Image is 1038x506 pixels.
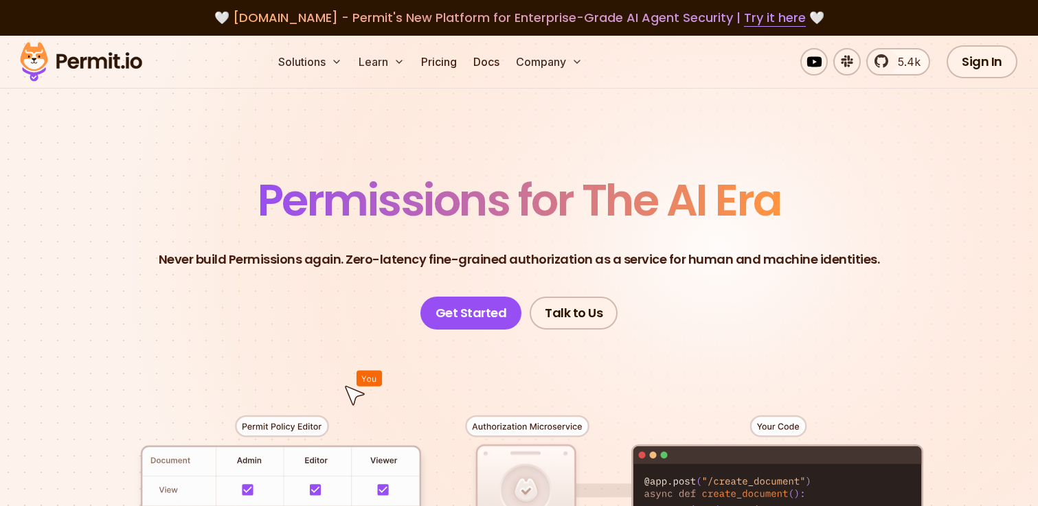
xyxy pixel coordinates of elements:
[14,38,148,85] img: Permit logo
[468,48,505,76] a: Docs
[159,250,880,269] p: Never build Permissions again. Zero-latency fine-grained authorization as a service for human and...
[744,9,806,27] a: Try it here
[273,48,348,76] button: Solutions
[530,297,618,330] a: Talk to Us
[33,8,1005,27] div: 🤍 🤍
[353,48,410,76] button: Learn
[510,48,588,76] button: Company
[233,9,806,26] span: [DOMAIN_NAME] - Permit's New Platform for Enterprise-Grade AI Agent Security |
[416,48,462,76] a: Pricing
[420,297,522,330] a: Get Started
[866,48,930,76] a: 5.4k
[947,45,1017,78] a: Sign In
[890,54,921,70] span: 5.4k
[258,170,781,231] span: Permissions for The AI Era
